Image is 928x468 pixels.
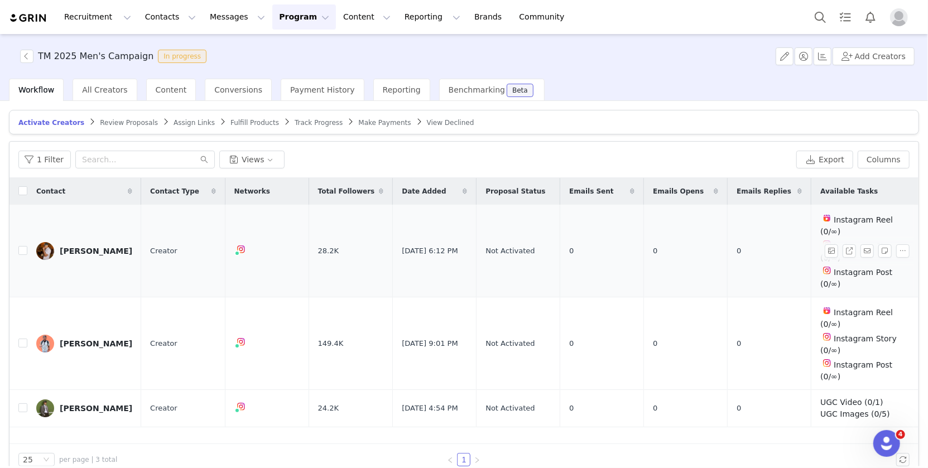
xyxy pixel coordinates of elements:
[823,266,831,275] img: instagram.svg
[318,245,339,257] span: 28.2K
[485,338,535,349] span: Not Activated
[230,119,279,127] span: Fulfill Products
[237,245,246,254] img: instagram.svg
[883,8,919,26] button: Profile
[318,186,375,196] span: Total Followers
[398,4,467,30] button: Reporting
[653,186,704,196] span: Emails Opens
[569,245,574,257] span: 0
[458,453,470,466] a: 1
[569,403,574,414] span: 0
[823,240,831,249] img: instagram.svg
[737,403,741,414] span: 0
[512,87,528,94] div: Beta
[402,338,458,349] span: [DATE] 9:01 PM
[214,85,262,94] span: Conversions
[156,85,187,94] span: Content
[823,306,831,315] img: instagram-reels.svg
[158,50,206,63] span: In progress
[234,186,270,196] span: Networks
[60,247,132,255] div: [PERSON_NAME]
[20,50,211,63] span: [object Object]
[43,456,50,464] i: icon: down
[9,13,48,23] img: grin logo
[60,404,132,413] div: [PERSON_NAME]
[808,4,833,30] button: Search
[447,457,454,464] i: icon: left
[820,268,892,288] span: Instagram Post (0/∞)
[60,339,132,348] div: [PERSON_NAME]
[318,338,344,349] span: 149.4K
[833,4,858,30] a: Tasks
[36,186,65,196] span: Contact
[820,242,897,262] span: Instagram Story (0/∞)
[896,430,905,439] span: 4
[569,338,574,349] span: 0
[36,242,132,260] a: [PERSON_NAME]
[427,119,474,127] span: View Declined
[485,245,535,257] span: Not Activated
[383,85,421,94] span: Reporting
[272,4,336,30] button: Program
[36,399,132,417] a: [PERSON_NAME]
[59,455,117,465] span: per page | 3 total
[336,4,397,30] button: Content
[75,151,215,168] input: Search...
[820,360,892,381] span: Instagram Post (0/∞)
[203,4,272,30] button: Messages
[485,403,535,414] span: Not Activated
[873,430,900,457] iframe: Intercom live chat
[823,359,831,368] img: instagram.svg
[82,85,127,94] span: All Creators
[457,453,470,466] li: 1
[36,335,132,353] a: [PERSON_NAME]
[358,119,411,127] span: Make Payments
[402,186,446,196] span: Date Added
[150,338,177,349] span: Creator
[295,119,343,127] span: Track Progress
[653,338,657,349] span: 0
[569,186,613,196] span: Emails Sent
[737,338,741,349] span: 0
[57,4,138,30] button: Recruitment
[38,50,153,63] h3: TM 2025 Men's Campaign
[470,453,484,466] li: Next Page
[18,151,71,168] button: 1 Filter
[513,4,576,30] a: Community
[174,119,215,127] span: Assign Links
[100,119,158,127] span: Review Proposals
[150,403,177,414] span: Creator
[200,156,208,163] i: icon: search
[823,214,831,223] img: instagram-reels.svg
[36,242,54,260] img: 91689c0f-5d3d-492b-97af-685c398bc6d4--s.jpg
[485,186,545,196] span: Proposal Status
[237,402,246,411] img: instagram.svg
[18,119,84,127] span: Activate Creators
[823,332,831,341] img: instagram.svg
[402,403,458,414] span: [DATE] 4:54 PM
[150,186,199,196] span: Contact Type
[820,215,893,236] span: Instagram Reel (0/∞)
[858,4,883,30] button: Notifications
[653,245,657,257] span: 0
[318,403,339,414] span: 24.2K
[444,453,457,466] li: Previous Page
[237,337,246,346] img: instagram.svg
[18,85,54,94] span: Workflow
[820,186,878,196] span: Available Tasks
[737,245,741,257] span: 0
[219,151,285,168] button: Views
[138,4,203,30] button: Contacts
[858,151,910,168] button: Columns
[890,8,908,26] img: placeholder-profile.jpg
[23,453,33,466] div: 25
[150,245,177,257] span: Creator
[820,398,883,407] span: UGC Video (0/1)
[290,85,355,94] span: Payment History
[402,245,458,257] span: [DATE] 6:12 PM
[36,335,54,353] img: 5ecbca9c-4cb2-4e23-b26e-80eb3beb7541.jpg
[860,244,878,258] span: Send Email
[36,399,54,417] img: 2af5eb15-b943-47c5-8589-771ea144aca4.jpg
[468,4,512,30] a: Brands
